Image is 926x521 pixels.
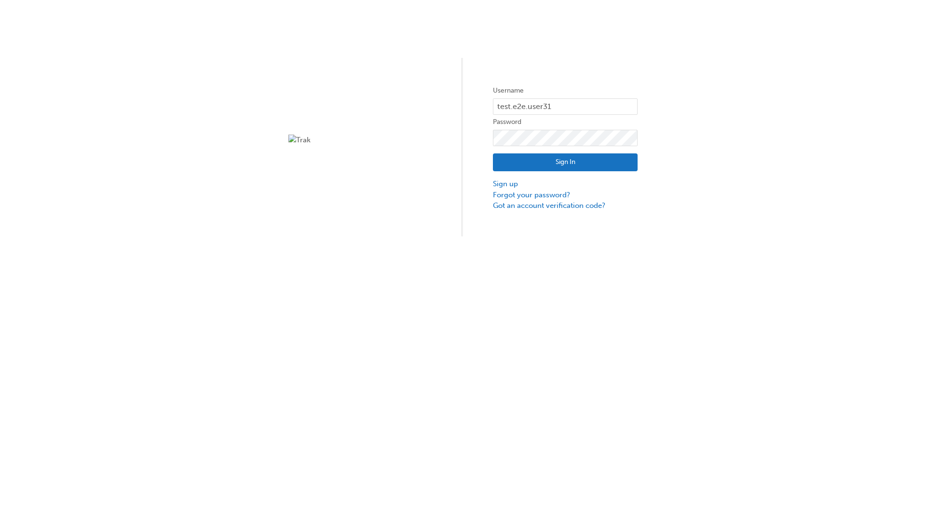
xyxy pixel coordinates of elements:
[493,116,638,128] label: Password
[493,178,638,190] a: Sign up
[493,200,638,211] a: Got an account verification code?
[288,135,433,146] img: Trak
[493,190,638,201] a: Forgot your password?
[493,98,638,115] input: Username
[493,153,638,172] button: Sign In
[493,85,638,96] label: Username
